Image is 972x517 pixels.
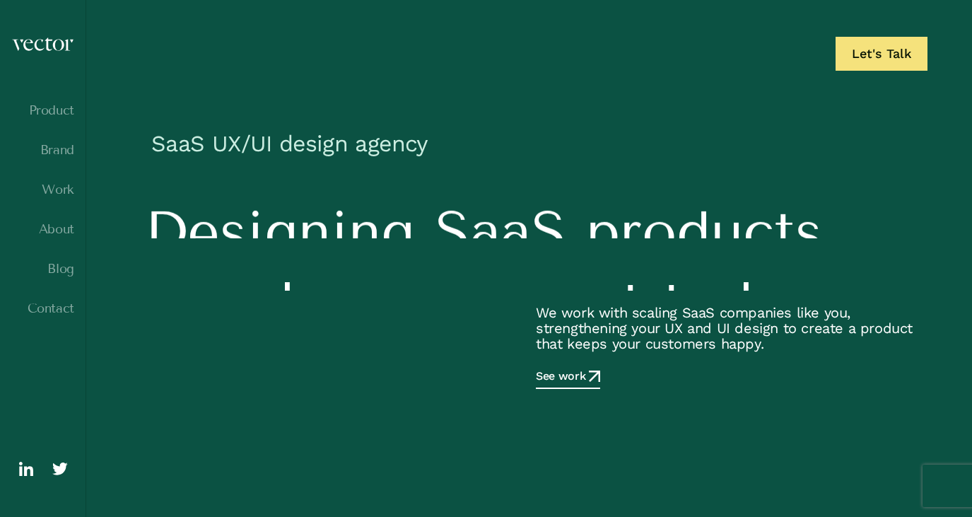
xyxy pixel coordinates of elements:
img: ico-linkedin [15,458,37,480]
img: ico-twitter-fill [49,458,71,480]
a: Product [11,103,74,117]
a: Let's Talk [836,37,927,71]
a: Contact [11,301,74,315]
span: never [348,277,496,329]
span: want [516,277,643,329]
a: Blog [11,262,74,276]
span: to [662,277,718,329]
em: menu [16,240,30,277]
span: Designing [144,206,415,258]
a: Brand [11,143,74,157]
a: About [11,222,74,236]
p: We work with scaling SaaS companies like you, strengthening your UX and UI design to create a pro... [536,305,918,352]
span: products [586,206,822,258]
a: See work [536,368,600,389]
a: Work [11,182,74,197]
span: people [144,277,328,329]
h1: SaaS UX/UI design agency [144,122,918,172]
span: leave [738,277,879,329]
span: SaaS [435,206,566,258]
